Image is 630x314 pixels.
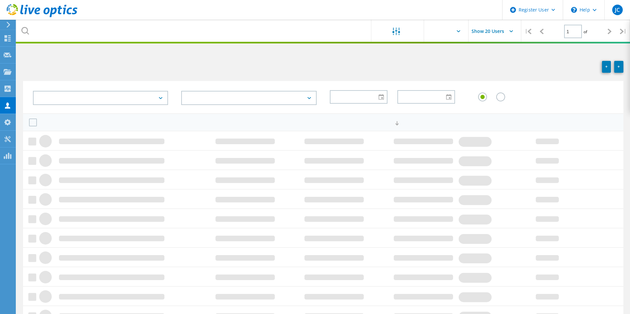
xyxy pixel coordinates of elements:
a: + [602,61,611,73]
span: JC [615,7,620,13]
a: + [614,61,623,73]
span: of [584,29,587,35]
b: + [605,64,608,69]
div: | [616,20,630,43]
svg: \n [571,7,577,13]
b: + [617,64,620,69]
a: Live Optics Dashboard [7,14,77,18]
div: | [521,20,535,43]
